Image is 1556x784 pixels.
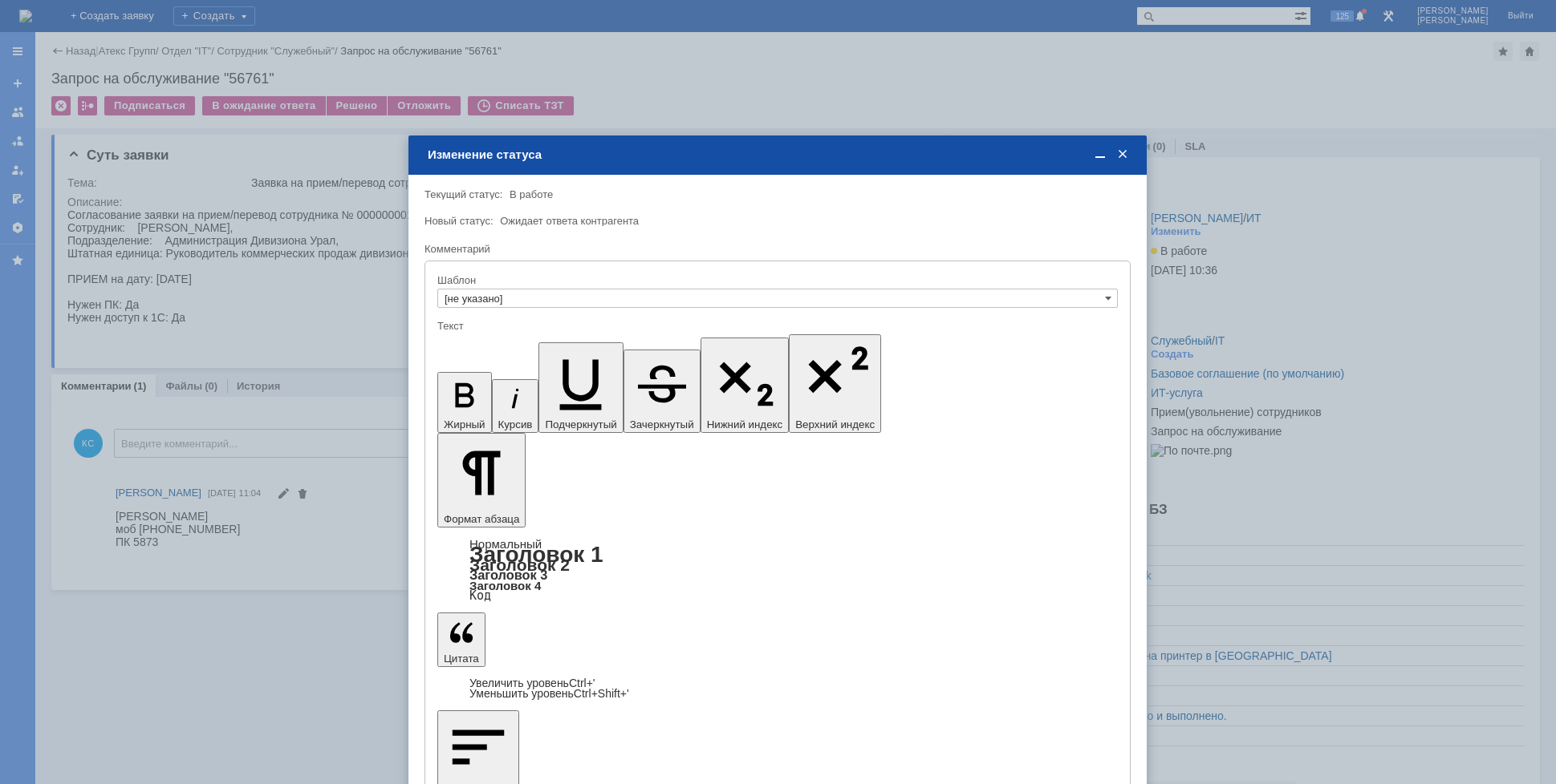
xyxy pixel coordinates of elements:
[469,687,629,700] a: Decrease
[538,342,623,433] button: Подчеркнутый
[425,215,494,227] label: Новый статус:
[469,542,603,567] a: Заголовок 1
[701,337,790,433] button: Нижний индекс
[437,321,1115,331] div: Текст
[469,579,541,592] a: Заголовок 4
[444,418,485,430] span: Жирный
[795,418,875,430] span: Верхний индекс
[444,513,519,525] span: Формат абзаца
[469,556,570,574] a: Заголовок 2
[707,418,783,430] span: Нижний индекс
[789,334,881,433] button: Верхний индекс
[437,275,1115,285] div: Шаблон
[444,653,479,665] span: Цитата
[498,418,533,430] span: Курсив
[425,242,1127,257] div: Комментарий
[469,588,491,603] a: Код
[437,612,485,667] button: Цитата
[428,148,1131,162] div: Изменение статуса
[569,677,595,689] span: Ctrl+'
[437,372,492,433] button: Жирный
[1115,148,1131,162] span: Закрыть
[437,678,1118,699] div: Цитата
[500,215,639,227] span: Ожидает ответа контрагента
[437,539,1118,601] div: Формат абзаца
[545,418,616,430] span: Подчеркнутый
[1092,148,1108,162] span: Свернуть (Ctrl + M)
[630,418,694,430] span: Зачеркнутый
[469,677,595,689] a: Increase
[624,350,701,433] button: Зачеркнутый
[469,537,542,551] a: Нормальный
[574,687,629,700] span: Ctrl+Shift+'
[437,433,526,527] button: Формат абзаца
[469,568,547,582] a: Заголовок 3
[510,188,553,200] span: В работе
[492,379,539,433] button: Курсив
[425,188,502,200] label: Текущий статус:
